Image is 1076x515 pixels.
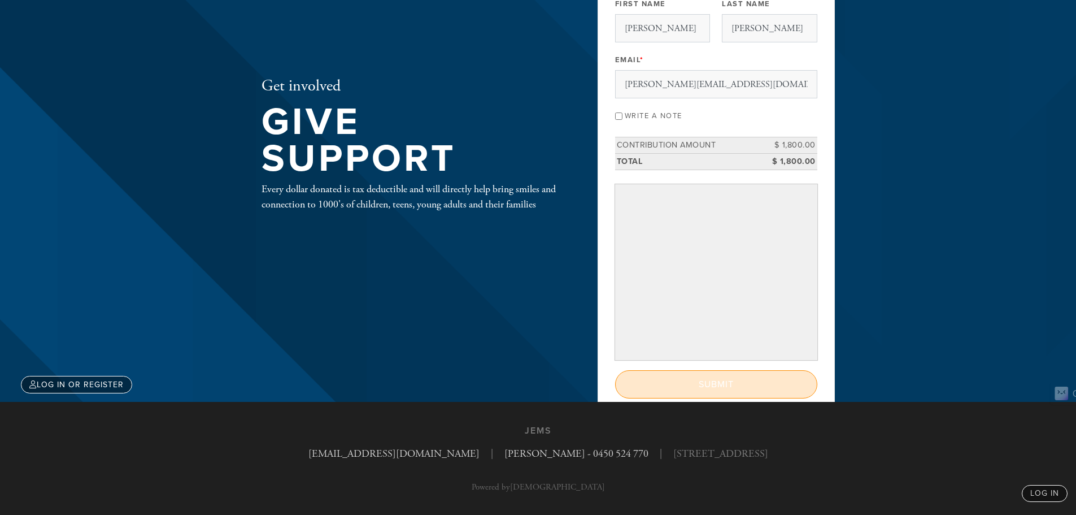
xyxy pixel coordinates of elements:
input: Submit [615,370,817,399]
td: $ 1,800.00 [766,137,817,154]
a: [PERSON_NAME] - 0450 524 770 [504,447,648,460]
td: $ 1,800.00 [766,153,817,170]
h2: Get involved [262,77,561,96]
h3: JEMS [525,426,552,436]
h1: Give Support [262,104,561,177]
p: Powered by [472,483,605,491]
a: [EMAIL_ADDRESS][DOMAIN_NAME] [308,447,480,460]
span: | [491,446,493,461]
span: [STREET_ADDRESS] [673,446,768,461]
iframe: Secure payment input frame [617,187,815,358]
span: | [660,446,662,461]
a: [DEMOGRAPHIC_DATA] [510,482,605,492]
span: This field is required. [640,55,644,64]
td: Contribution Amount [615,137,766,154]
td: Total [615,153,766,170]
label: Write a note [625,111,682,120]
a: Log in or register [21,376,132,393]
label: Email [615,55,644,65]
a: log in [1022,485,1068,502]
div: Every dollar donated is tax deductible and will directly help bring smiles and connection to 1000... [262,181,561,212]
